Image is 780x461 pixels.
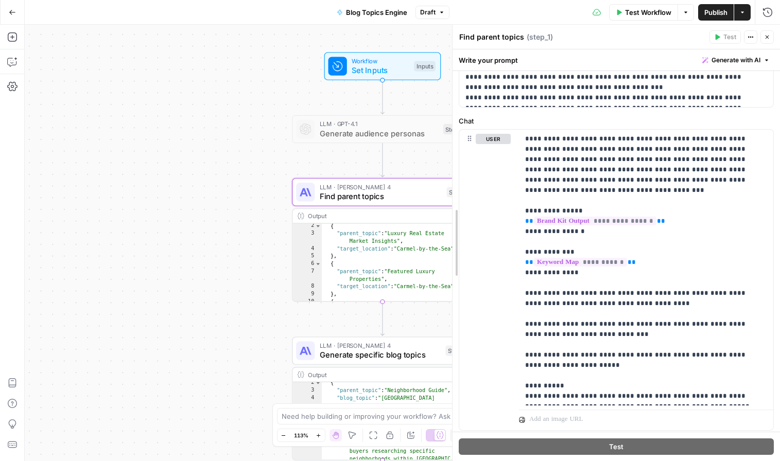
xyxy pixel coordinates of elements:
div: LLM · [PERSON_NAME] 4Find parent topicsStep 1Output { "parent_topic":"Luxury Real Estate Market I... [292,178,473,302]
div: 3 [292,230,322,245]
div: 6 [292,260,322,268]
span: Workflow [352,56,409,65]
span: Test Workflow [625,7,671,17]
div: Step 8 [445,345,467,356]
span: Generate specific blog topics [320,349,441,361]
div: LLM · GPT-4.1Generate audience personasStep 17 [292,115,473,143]
g: Edge from step_1 to step_8 [381,302,385,335]
div: Output [308,211,455,221]
span: 113% [294,431,308,439]
div: Step 1 [447,187,468,197]
div: WorkflowSet InputsInputs [292,52,473,80]
div: 5 [292,253,322,260]
g: Edge from start to step_17 [381,80,385,114]
button: Blog Topics Engine [331,4,413,21]
div: 2 [292,222,322,230]
span: LLM · GPT-4.1 [320,119,439,129]
g: Edge from step_17 to step_1 [381,143,385,177]
span: Find parent topics [320,190,442,202]
div: Inputs [414,61,436,71]
div: 2 [292,379,322,387]
button: Publish [698,4,734,21]
div: 8 [292,283,322,291]
div: 3 [292,387,322,395]
span: Set Inputs [352,64,409,76]
span: Toggle code folding, rows 6 through 9 [315,260,321,268]
div: 7 [292,268,322,283]
div: Step 17 [443,124,468,134]
span: Publish [704,7,727,17]
div: Output [308,370,455,379]
span: Generate audience personas [320,128,439,139]
button: Test Workflow [609,4,678,21]
button: Draft [415,6,449,19]
span: Blog Topics Engine [346,7,407,17]
div: 4 [292,245,322,253]
div: 9 [292,291,322,298]
span: Toggle code folding, rows 2 through 5 [315,222,321,230]
div: LLM · [PERSON_NAME] 4Generate specific blog topicsStep 8Output { "parent_topic":"Neighborhood Gui... [292,336,473,460]
div: 4 [292,395,322,410]
span: LLM · [PERSON_NAME] 4 [320,341,441,350]
div: 10 [292,298,322,306]
span: Toggle code folding, rows 10 through 13 [315,298,321,306]
span: LLM · [PERSON_NAME] 4 [320,182,442,191]
span: Draft [420,8,436,17]
span: Toggle code folding, rows 2 through 8 [315,379,321,387]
